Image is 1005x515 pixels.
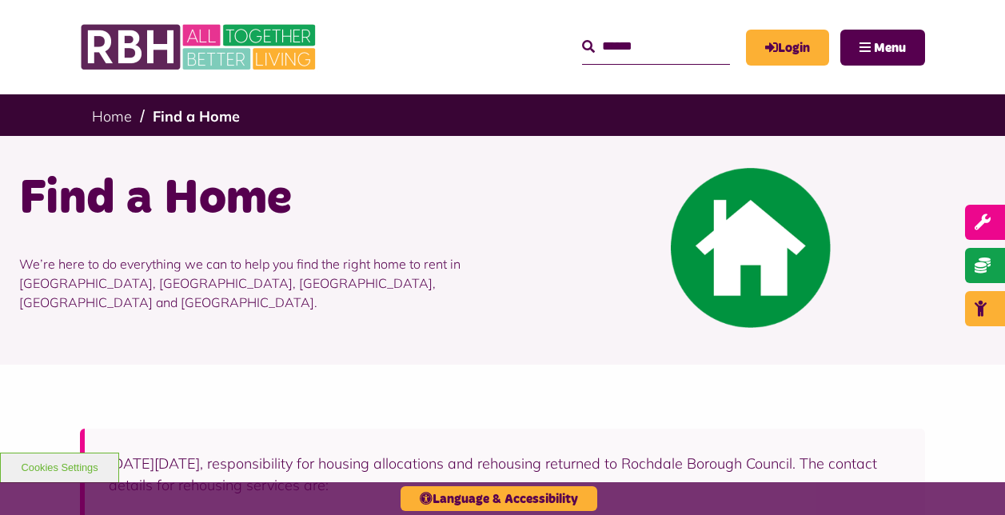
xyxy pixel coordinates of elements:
[109,453,901,496] p: [DATE][DATE], responsibility for housing allocations and rehousing returned to Rochdale Borough C...
[746,30,829,66] a: MyRBH
[874,42,906,54] span: Menu
[19,168,491,230] h1: Find a Home
[401,486,597,511] button: Language & Accessibility
[92,107,132,126] a: Home
[840,30,925,66] button: Navigation
[671,168,831,328] img: Find A Home
[19,230,491,336] p: We’re here to do everything we can to help you find the right home to rent in [GEOGRAPHIC_DATA], ...
[933,443,1005,515] iframe: Netcall Web Assistant for live chat
[153,107,240,126] a: Find a Home
[80,16,320,78] img: RBH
